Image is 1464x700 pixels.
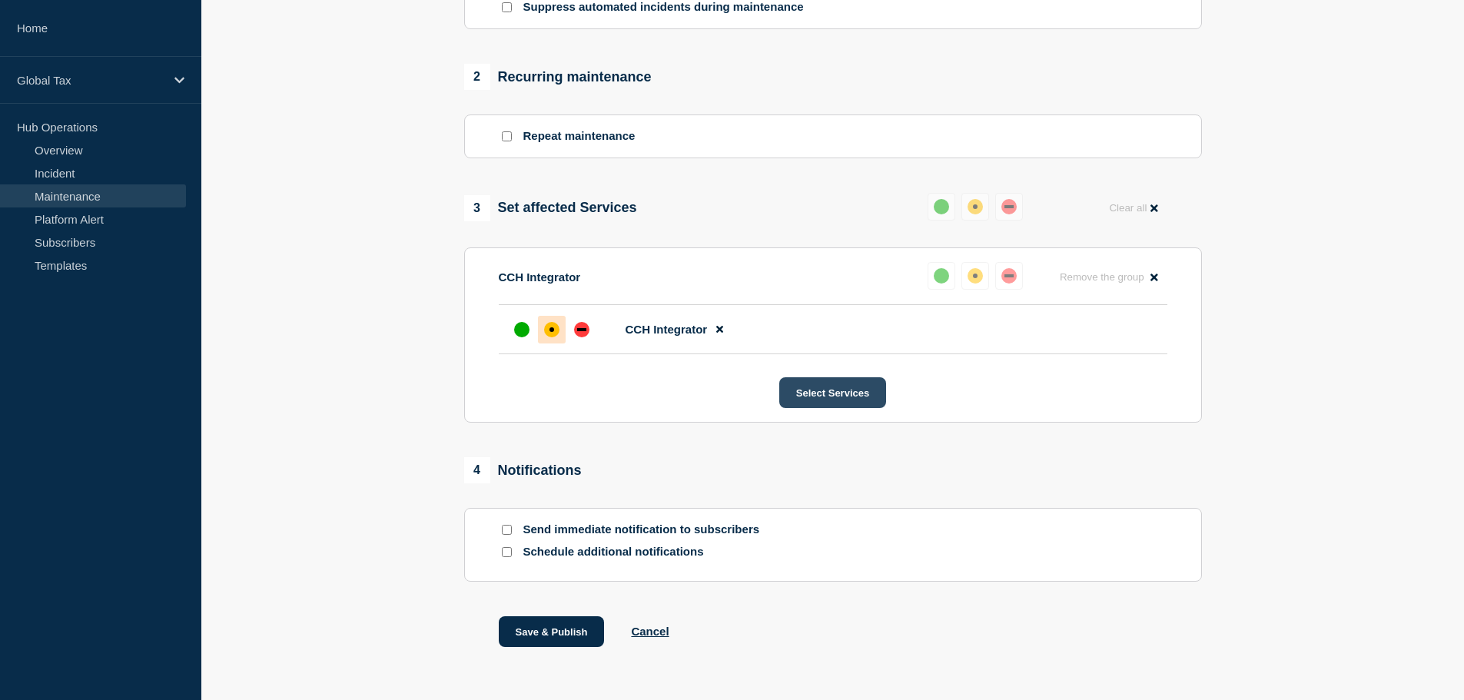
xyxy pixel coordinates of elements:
div: down [1001,199,1017,214]
span: 3 [464,195,490,221]
button: up [928,262,955,290]
div: up [514,322,529,337]
div: affected [544,322,559,337]
div: Recurring maintenance [464,64,652,90]
span: 2 [464,64,490,90]
div: Notifications [464,457,582,483]
button: down [995,262,1023,290]
div: up [934,199,949,214]
button: Clear all [1100,193,1167,223]
button: Select Services [779,377,886,408]
div: down [574,322,589,337]
span: Remove the group [1060,271,1144,283]
button: Cancel [631,625,669,638]
button: affected [961,193,989,221]
p: CCH Integrator [499,270,581,284]
input: Schedule additional notifications [502,547,512,557]
p: Repeat maintenance [523,129,636,144]
button: Save & Publish [499,616,605,647]
button: Remove the group [1051,262,1167,292]
div: down [1001,268,1017,284]
input: Send immediate notification to subscribers [502,525,512,535]
input: Suppress automated incidents during maintenance [502,2,512,12]
p: Global Tax [17,74,164,87]
span: 4 [464,457,490,483]
p: Schedule additional notifications [523,545,769,559]
div: affected [968,268,983,284]
div: up [934,268,949,284]
span: CCH Integrator [626,323,708,336]
button: affected [961,262,989,290]
button: up [928,193,955,221]
button: down [995,193,1023,221]
div: affected [968,199,983,214]
p: Send immediate notification to subscribers [523,523,769,537]
input: Repeat maintenance [502,131,512,141]
div: Set affected Services [464,195,637,221]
